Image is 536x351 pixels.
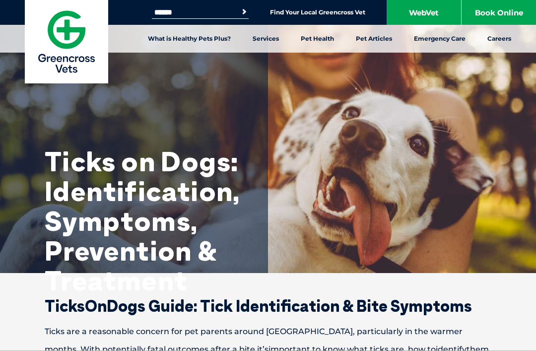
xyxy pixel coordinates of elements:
a: What is Healthy Pets Plus? [137,25,242,53]
a: Find Your Local Greencross Vet [270,8,365,16]
a: Pet Health [290,25,345,53]
span: Ticks [45,296,85,316]
a: Emergency Care [403,25,476,53]
span: Dogs Guide: Tick Identification & Bite Symptoms [107,296,472,316]
span: On [85,296,107,316]
h1: Ticks on Dogs: Identification, Symptoms, Prevention & Treatment [45,146,243,295]
a: Careers [476,25,522,53]
a: Services [242,25,290,53]
a: Pet Articles [345,25,403,53]
button: Search [239,7,249,17]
